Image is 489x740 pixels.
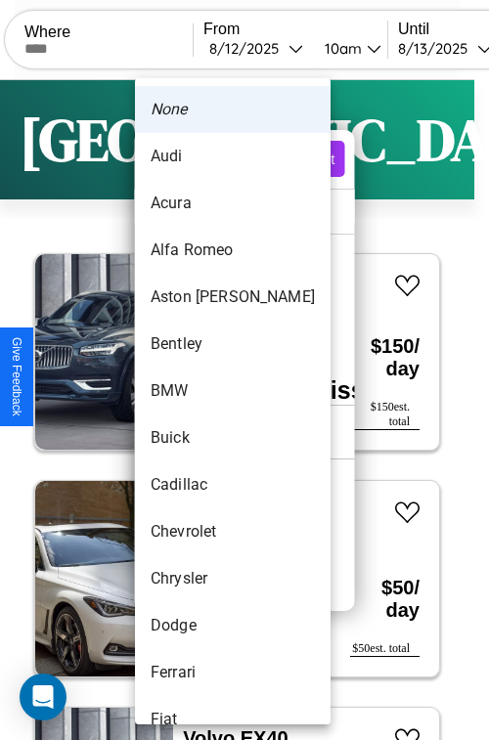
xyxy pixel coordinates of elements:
div: Open Intercom Messenger [20,674,67,720]
li: Chevrolet [135,508,331,555]
li: Acura [135,180,331,227]
li: Audi [135,133,331,180]
li: Chrysler [135,555,331,602]
li: Dodge [135,602,331,649]
li: Bentley [135,321,331,368]
div: Give Feedback [10,337,23,416]
li: Cadillac [135,461,331,508]
li: Buick [135,414,331,461]
li: Alfa Romeo [135,227,331,274]
em: None [151,98,188,121]
li: BMW [135,368,331,414]
li: Aston [PERSON_NAME] [135,274,331,321]
li: Ferrari [135,649,331,696]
